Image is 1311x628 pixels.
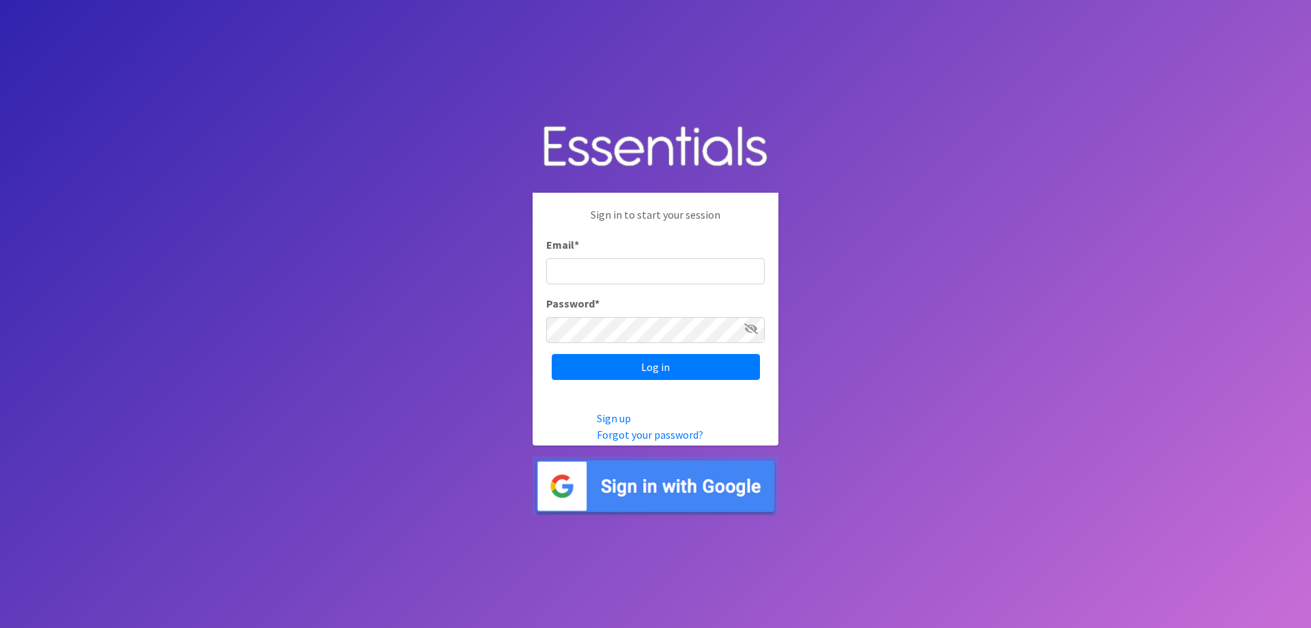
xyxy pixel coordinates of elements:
[595,297,600,310] abbr: required
[574,238,579,251] abbr: required
[597,428,703,441] a: Forgot your password?
[533,456,778,516] img: Sign in with Google
[533,112,778,182] img: Human Essentials
[552,354,760,380] input: Log in
[597,411,631,425] a: Sign up
[546,206,765,236] p: Sign in to start your session
[546,295,600,312] label: Password
[546,236,579,253] label: Email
